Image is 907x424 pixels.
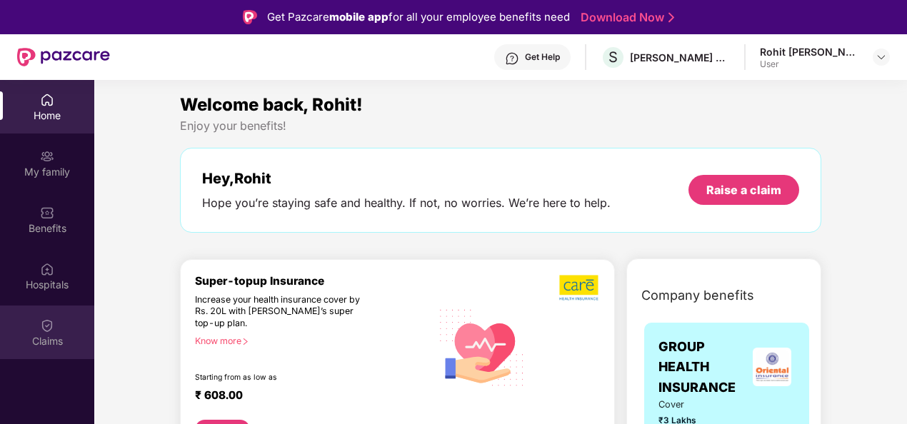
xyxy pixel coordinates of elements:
div: Super-topup Insurance [195,274,431,288]
img: b5dec4f62d2307b9de63beb79f102df3.png [559,274,600,301]
img: svg+xml;base64,PHN2ZyBpZD0iQ2xhaW0iIHhtbG5zPSJodHRwOi8vd3d3LnczLm9yZy8yMDAwL3N2ZyIgd2lkdGg9IjIwIi... [40,318,54,333]
div: Raise a claim [706,182,781,198]
strong: mobile app [329,10,389,24]
span: Company benefits [641,286,754,306]
div: Get Help [525,51,560,63]
img: svg+xml;base64,PHN2ZyBpZD0iSGVscC0zMngzMiIgeG1sbnM9Imh0dHA6Ly93d3cudzMub3JnLzIwMDAvc3ZnIiB3aWR0aD... [505,51,519,66]
img: svg+xml;base64,PHN2ZyBpZD0iQmVuZWZpdHMiIHhtbG5zPSJodHRwOi8vd3d3LnczLm9yZy8yMDAwL3N2ZyIgd2lkdGg9Ij... [40,206,54,220]
div: [PERSON_NAME] CONSULTANTS P LTD [630,51,730,64]
img: insurerLogo [753,348,791,386]
img: Logo [243,10,257,24]
span: Cover [658,398,709,412]
div: Hope you’re staying safe and healthy. If not, no worries. We’re here to help. [202,196,611,211]
div: Starting from as low as [195,373,371,383]
span: GROUP HEALTH INSURANCE [658,337,748,398]
img: Stroke [668,10,674,25]
a: Download Now [581,10,670,25]
img: svg+xml;base64,PHN2ZyBpZD0iSG9tZSIgeG1sbnM9Imh0dHA6Ly93d3cudzMub3JnLzIwMDAvc3ZnIiB3aWR0aD0iMjAiIG... [40,93,54,107]
div: User [760,59,860,70]
span: S [608,49,618,66]
div: Increase your health insurance cover by Rs. 20L with [PERSON_NAME]’s super top-up plan. [195,294,370,330]
img: svg+xml;base64,PHN2ZyBpZD0iSG9zcGl0YWxzIiB4bWxucz0iaHR0cDovL3d3dy53My5vcmcvMjAwMC9zdmciIHdpZHRoPS... [40,262,54,276]
div: Enjoy your benefits! [180,118,821,133]
div: Rohit [PERSON_NAME] [760,45,860,59]
div: Get Pazcare for all your employee benefits need [267,9,570,26]
img: New Pazcare Logo [17,48,110,66]
img: svg+xml;base64,PHN2ZyB4bWxucz0iaHR0cDovL3d3dy53My5vcmcvMjAwMC9zdmciIHhtbG5zOnhsaW5rPSJodHRwOi8vd3... [431,296,533,398]
span: right [241,338,249,345]
div: ₹ 608.00 [195,388,417,405]
div: Know more [195,335,423,345]
img: svg+xml;base64,PHN2ZyB3aWR0aD0iMjAiIGhlaWdodD0iMjAiIHZpZXdCb3g9IjAgMCAyMCAyMCIgZmlsbD0ibm9uZSIgeG... [40,149,54,163]
span: Welcome back, Rohit! [180,94,363,115]
div: Hey, Rohit [202,170,611,187]
img: svg+xml;base64,PHN2ZyBpZD0iRHJvcGRvd24tMzJ4MzIiIHhtbG5zPSJodHRwOi8vd3d3LnczLm9yZy8yMDAwL3N2ZyIgd2... [876,51,887,63]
